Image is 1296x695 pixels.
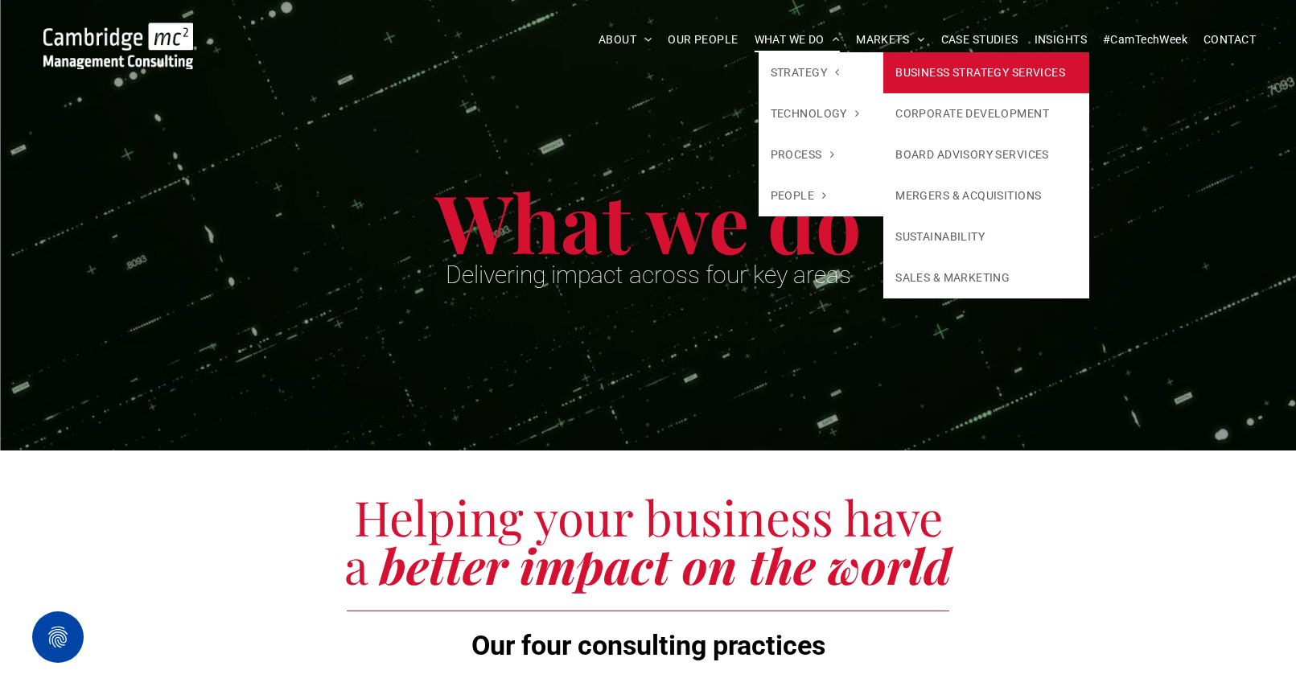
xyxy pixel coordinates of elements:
a: CORPORATE DEVELOPMENT [883,93,1089,134]
a: BUSINESS STRATEGY SERVICES [883,52,1089,93]
span: PROCESS [771,146,834,163]
span: What we do [435,167,862,274]
span: Our four consulting practices [471,629,825,661]
a: SUSTAINABILITY [883,216,1089,257]
a: CONTACT [1195,27,1264,52]
a: MERGERS & ACQUISITIONS [883,175,1089,216]
span: WHAT WE DO [755,27,841,52]
span: Delivering impact across four key areas [446,261,851,289]
span: better impact on the world [380,533,952,597]
a: MARKETS [848,27,932,52]
span: TECHNOLOGY [771,105,860,122]
a: CASE STUDIES [933,27,1027,52]
a: PROCESS [759,134,884,175]
a: STRATEGY [759,52,884,93]
a: WHAT WE DO [747,27,849,52]
a: SALES & MARKETING [883,257,1089,298]
a: OUR PEOPLE [660,27,746,52]
span: PEOPLE [771,187,827,204]
span: Helping your business have a [344,484,943,597]
a: TECHNOLOGY [759,93,884,134]
a: INSIGHTS [1027,27,1095,52]
img: Cambridge MC Logo [43,23,193,69]
a: #CamTechWeek [1095,27,1195,52]
span: STRATEGY [771,64,840,81]
a: BOARD ADVISORY SERVICES [883,134,1089,175]
a: ABOUT [590,27,660,52]
a: PEOPLE [759,175,884,216]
